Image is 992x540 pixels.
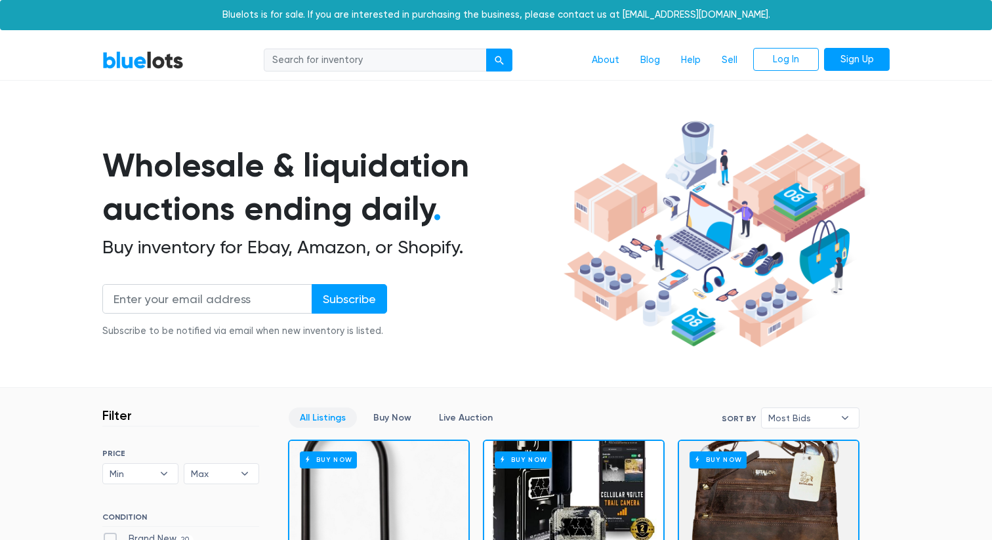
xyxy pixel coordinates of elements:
label: Sort By [722,413,756,425]
a: Buy Now [362,407,423,428]
h6: PRICE [102,449,259,458]
input: Enter your email address [102,284,312,314]
div: Subscribe to be notified via email when new inventory is listed. [102,324,387,339]
h6: Buy Now [300,451,357,468]
b: ▾ [150,464,178,484]
b: ▾ [831,408,859,428]
h3: Filter [102,407,132,423]
span: Most Bids [768,408,834,428]
h2: Buy inventory for Ebay, Amazon, or Shopify. [102,236,559,259]
a: Blog [630,48,671,73]
a: Live Auction [428,407,504,428]
h6: CONDITION [102,512,259,527]
span: Max [191,464,234,484]
a: About [581,48,630,73]
h6: Buy Now [690,451,747,468]
a: Sell [711,48,748,73]
a: All Listings [289,407,357,428]
a: Log In [753,48,819,72]
h6: Buy Now [495,451,552,468]
input: Search for inventory [264,49,487,72]
span: Min [110,464,153,484]
h1: Wholesale & liquidation auctions ending daily [102,144,559,231]
a: Sign Up [824,48,890,72]
a: BlueLots [102,51,184,70]
img: hero-ee84e7d0318cb26816c560f6b4441b76977f77a177738b4e94f68c95b2b83dbb.png [559,115,870,354]
a: Help [671,48,711,73]
b: ▾ [231,464,258,484]
span: . [433,189,442,228]
input: Subscribe [312,284,387,314]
